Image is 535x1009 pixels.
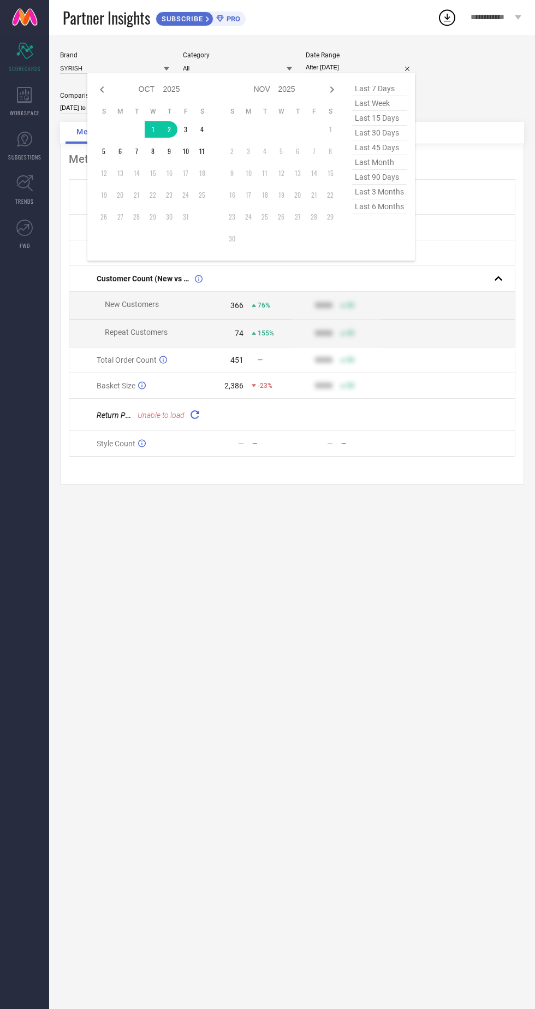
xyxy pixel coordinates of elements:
th: Saturday [322,107,338,116]
span: last week [352,96,407,111]
div: Category [183,51,292,59]
td: Fri Nov 21 2025 [306,187,322,203]
div: Metrics [69,152,515,166]
div: Previous month [96,83,109,96]
span: WORKSPACE [10,109,40,117]
td: Wed Oct 08 2025 [145,143,161,160]
td: Mon Oct 27 2025 [112,209,128,225]
div: Brand [60,51,169,59]
td: Sun Nov 09 2025 [224,165,240,181]
td: Sat Nov 22 2025 [322,187,338,203]
td: Wed Oct 22 2025 [145,187,161,203]
th: Wednesday [273,107,289,116]
td: Sat Oct 04 2025 [194,121,210,138]
td: Tue Oct 28 2025 [128,209,145,225]
div: Open download list [437,8,457,27]
span: Basket Size [97,381,135,390]
div: Reload "Return Percentage " [187,407,203,422]
td: Sun Oct 12 2025 [96,165,112,181]
td: Sun Nov 30 2025 [224,231,240,247]
td: Fri Nov 28 2025 [306,209,322,225]
td: Wed Nov 26 2025 [273,209,289,225]
td: Sat Oct 18 2025 [194,165,210,181]
span: SUGGESTIONS [8,153,41,161]
td: Thu Nov 06 2025 [289,143,306,160]
td: Tue Oct 14 2025 [128,165,145,181]
th: Friday [177,107,194,116]
td: Fri Nov 14 2025 [306,165,322,181]
td: Wed Oct 01 2025 [145,121,161,138]
span: Metrics [76,127,106,136]
td: Wed Nov 05 2025 [273,143,289,160]
td: Sat Nov 29 2025 [322,209,338,225]
span: Unable to load [138,411,185,420]
span: Return Percentage [97,410,158,420]
span: SCORECARDS [9,64,41,73]
div: Next month [325,83,338,96]
td: Sun Nov 02 2025 [224,143,240,160]
span: last 7 days [352,81,407,96]
th: Sunday [96,107,112,116]
input: Select comparison period [60,102,169,114]
div: 9999 [315,329,332,338]
span: Partner Insights [63,7,150,29]
div: 74 [235,329,243,338]
td: Mon Nov 24 2025 [240,209,257,225]
div: 9999 [315,301,332,310]
span: SUBSCRIBE [156,15,206,23]
td: Fri Oct 03 2025 [177,121,194,138]
td: Sun Oct 26 2025 [96,209,112,225]
a: SUBSCRIBEPRO [156,9,246,26]
td: Thu Oct 09 2025 [161,143,177,160]
td: Sun Nov 23 2025 [224,209,240,225]
td: Sat Nov 15 2025 [322,165,338,181]
td: Sun Nov 16 2025 [224,187,240,203]
td: Fri Oct 17 2025 [177,165,194,181]
span: 50 [347,356,354,364]
div: 366 [230,301,243,310]
span: last 30 days [352,126,407,140]
div: — [327,439,333,448]
input: Select date range [306,62,415,73]
th: Thursday [289,107,306,116]
th: Monday [112,107,128,116]
span: PRO [224,15,240,23]
td: Fri Oct 31 2025 [177,209,194,225]
th: Sunday [224,107,240,116]
td: Sat Oct 11 2025 [194,143,210,160]
td: Thu Nov 13 2025 [289,165,306,181]
span: Style Count [97,439,135,448]
td: Mon Nov 10 2025 [240,165,257,181]
td: Thu Oct 23 2025 [161,187,177,203]
td: Tue Nov 11 2025 [257,165,273,181]
span: -23% [258,382,272,390]
td: Fri Oct 10 2025 [177,143,194,160]
span: last 3 months [352,185,407,199]
td: Wed Oct 15 2025 [145,165,161,181]
th: Wednesday [145,107,161,116]
th: Friday [306,107,322,116]
td: Mon Nov 03 2025 [240,143,257,160]
span: last month [352,155,407,170]
div: — [252,440,292,447]
td: Mon Oct 13 2025 [112,165,128,181]
td: Sat Oct 25 2025 [194,187,210,203]
span: 76% [258,302,270,309]
span: Repeat Customers [105,328,168,337]
th: Tuesday [257,107,273,116]
td: Thu Nov 27 2025 [289,209,306,225]
span: last 45 days [352,140,407,155]
span: TRENDS [15,197,34,205]
div: 2,386 [224,381,243,390]
td: Wed Oct 29 2025 [145,209,161,225]
div: 9999 [315,356,332,364]
td: Mon Nov 17 2025 [240,187,257,203]
td: Mon Oct 06 2025 [112,143,128,160]
td: Sun Oct 05 2025 [96,143,112,160]
span: FWD [20,241,30,250]
th: Monday [240,107,257,116]
span: last 6 months [352,199,407,214]
span: last 15 days [352,111,407,126]
span: 50 [347,382,354,390]
div: 9999 [315,381,332,390]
